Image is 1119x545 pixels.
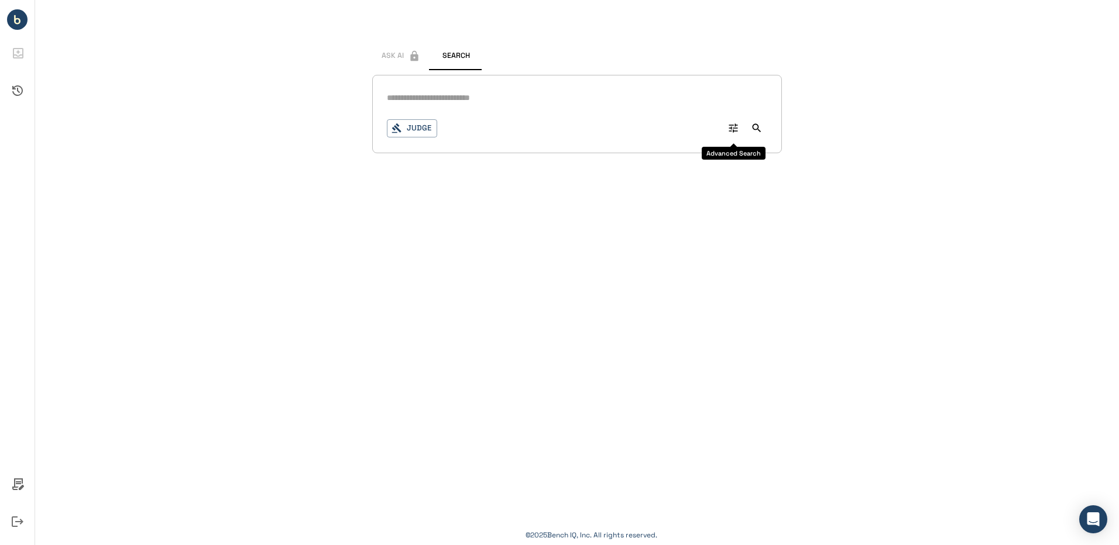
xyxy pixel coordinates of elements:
[1079,505,1107,533] div: Open Intercom Messenger
[723,118,744,139] button: Advanced Search
[702,147,766,160] div: Advanced Search
[387,119,437,137] button: Judge
[746,118,767,139] button: Search
[372,42,430,70] span: This feature has been disabled by your account admin.
[430,42,482,70] button: Search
